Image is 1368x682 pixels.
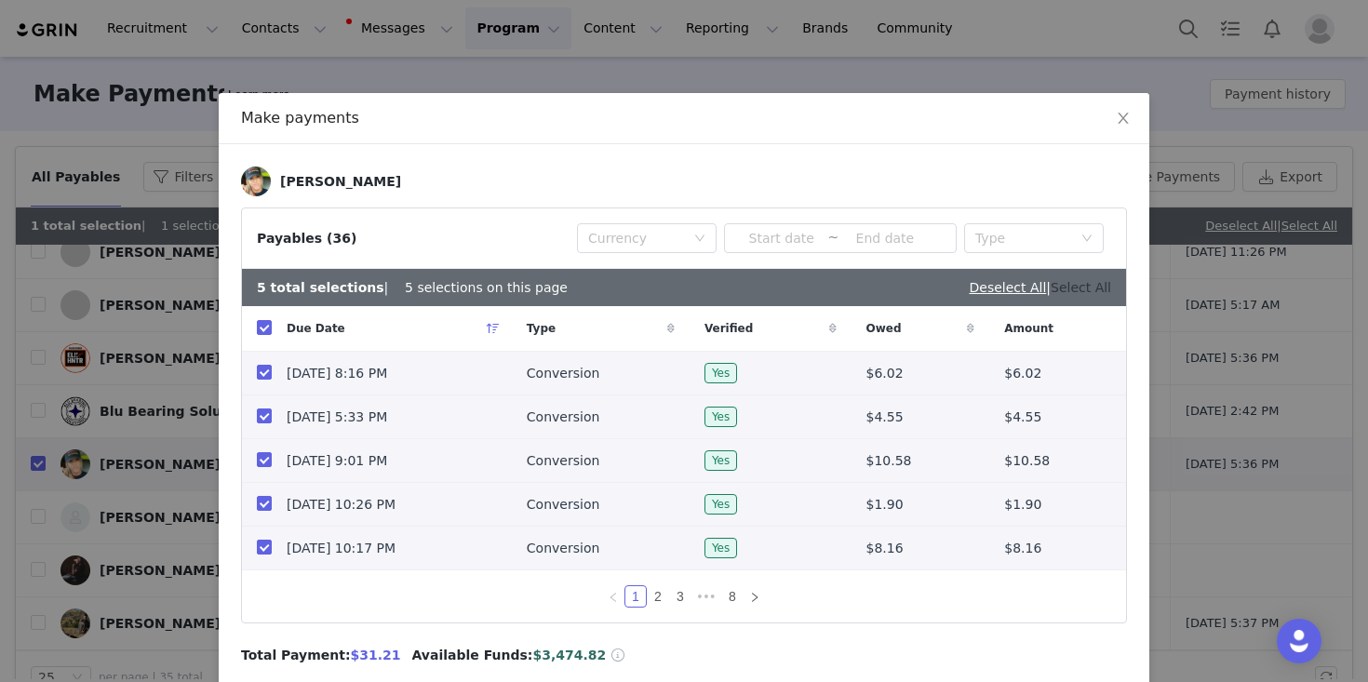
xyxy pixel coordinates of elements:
[287,495,396,515] span: [DATE] 10:26 PM
[704,538,737,558] span: Yes
[527,408,600,427] span: Conversion
[1081,233,1093,246] i: icon: down
[287,408,387,427] span: [DATE] 5:33 PM
[602,585,624,608] li: Previous Page
[1004,364,1041,383] span: $6.02
[1116,111,1131,126] i: icon: close
[241,207,1127,623] article: Payables
[866,320,902,337] span: Owed
[1051,280,1111,295] a: Select All
[647,585,669,608] li: 2
[1004,320,1053,337] span: Amount
[1004,539,1041,558] span: $8.16
[1004,451,1050,471] span: $10.58
[608,592,619,603] i: icon: left
[866,539,904,558] span: $8.16
[735,228,827,248] input: Start date
[722,586,743,607] a: 8
[257,278,568,298] div: | 5 selections on this page
[241,108,1127,128] div: Make payments
[1097,93,1149,145] button: Close
[257,280,384,295] b: 5 total selections
[838,228,931,248] input: End date
[1046,280,1111,295] span: |
[975,229,1072,247] div: Type
[527,539,600,558] span: Conversion
[241,646,351,665] span: Total Payment:
[866,495,904,515] span: $1.90
[257,229,356,248] div: Payables (36)
[691,585,721,608] span: •••
[744,585,766,608] li: Next Page
[670,586,691,607] a: 3
[287,451,387,471] span: [DATE] 9:01 PM
[287,364,387,383] span: [DATE] 8:16 PM
[866,451,912,471] span: $10.58
[241,167,401,196] a: [PERSON_NAME]
[1004,495,1041,515] span: $1.90
[287,320,345,337] span: Due Date
[1277,619,1321,663] div: Open Intercom Messenger
[527,364,600,383] span: Conversion
[866,408,904,427] span: $4.55
[704,407,737,427] span: Yes
[691,585,721,608] li: Next 3 Pages
[280,174,401,189] div: [PERSON_NAME]
[241,167,271,196] img: 4b47cf0a-4fd2-4c74-9682-b1c364932061.jpg
[287,539,396,558] span: [DATE] 10:17 PM
[969,280,1046,295] a: Deselect All
[532,648,606,662] span: $3,474.82
[749,592,760,603] i: icon: right
[669,585,691,608] li: 3
[588,229,685,247] div: Currency
[1004,408,1041,427] span: $4.55
[527,451,600,471] span: Conversion
[527,495,600,515] span: Conversion
[704,450,737,471] span: Yes
[624,585,647,608] li: 1
[625,586,646,607] a: 1
[704,494,737,515] span: Yes
[866,364,904,383] span: $6.02
[412,646,533,665] span: Available Funds:
[704,363,737,383] span: Yes
[351,648,401,662] span: $31.21
[704,320,753,337] span: Verified
[721,585,744,608] li: 8
[694,233,705,246] i: icon: down
[527,320,556,337] span: Type
[648,586,668,607] a: 2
